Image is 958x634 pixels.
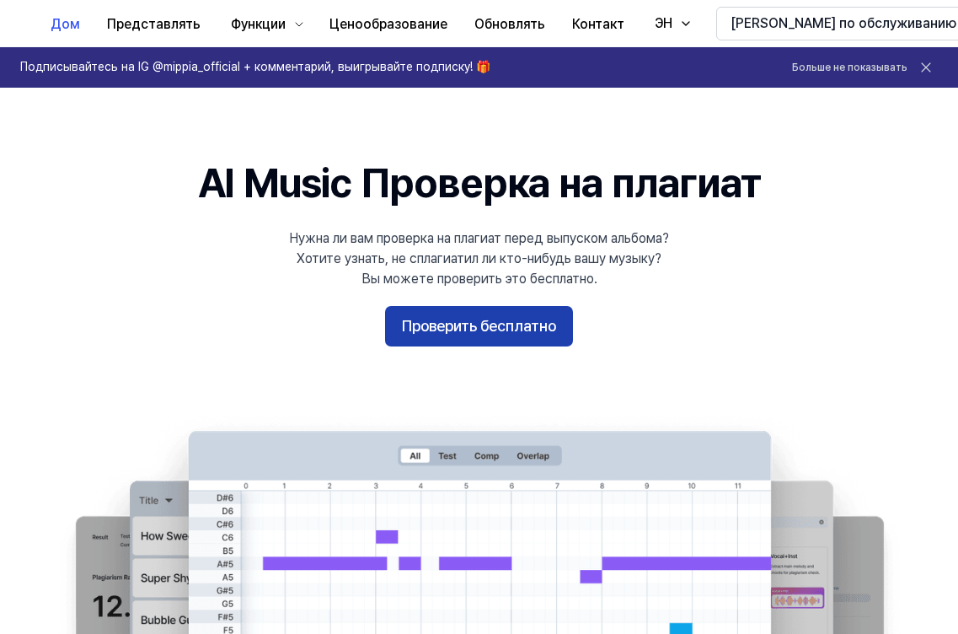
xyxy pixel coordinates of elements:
[316,8,461,41] button: Ценообразование
[214,8,316,41] button: Функции
[638,7,703,40] button: ЭН
[461,1,559,47] a: Обновлять
[651,13,676,34] div: ЭН
[94,8,214,41] button: Представлять
[559,8,638,41] button: Контакт
[385,306,573,347] button: Проверить бесплатно
[792,61,907,75] button: Больше не показывать
[37,8,94,41] button: Дом
[289,228,669,289] div: Нужна ли вам проверка на плагиат перед выпуском альбома? Хотите узнать, не сплагиатил ли кто-нибу...
[20,59,490,76] h1: Подписывайтесь на IG @mippia_official + комментарий, выигрывайте подписку! 🎁
[461,8,559,41] button: Обновлять
[198,155,761,212] h1: AI Music Проверка на плагиат
[227,14,289,35] div: Функции
[37,1,94,47] a: Дом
